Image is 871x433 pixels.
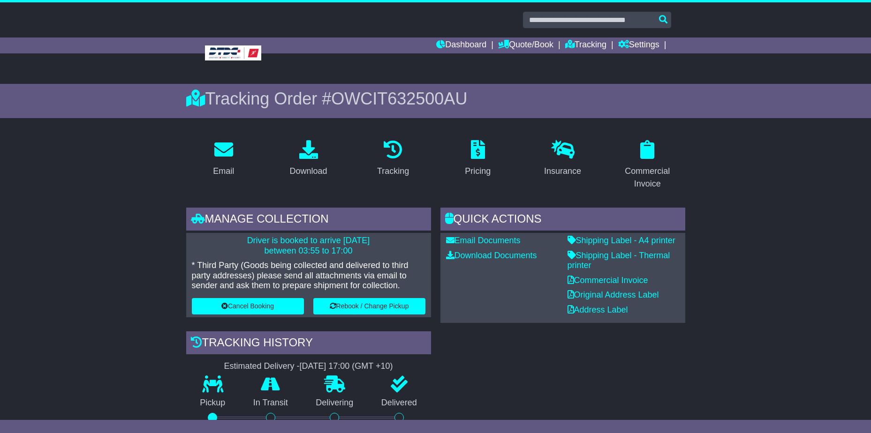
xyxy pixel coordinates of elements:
a: Download [283,137,333,181]
a: Insurance [538,137,587,181]
div: Manage collection [186,208,431,233]
p: Delivering [302,398,368,408]
p: Delivered [367,398,431,408]
div: Tracking [377,165,409,178]
a: Email Documents [446,236,521,245]
a: Pricing [459,137,497,181]
button: Cancel Booking [192,298,304,314]
div: Email [213,165,234,178]
a: Tracking [371,137,415,181]
p: * Third Party (Goods being collected and delivered to third party addresses) please send all atta... [192,261,425,291]
div: Quick Actions [440,208,685,233]
div: Download [289,165,327,178]
div: Tracking history [186,331,431,357]
div: Pricing [465,165,491,178]
a: Original Address Label [568,290,659,299]
a: Shipping Label - A4 printer [568,236,675,245]
p: Pickup [186,398,240,408]
div: Tracking Order # [186,89,685,109]
a: Address Label [568,305,628,314]
div: Commercial Invoice [616,165,679,190]
a: Commercial Invoice [610,137,685,194]
p: In Transit [239,398,302,408]
div: [DATE] 17:00 (GMT +10) [300,361,393,372]
span: OWCIT632500AU [331,89,467,108]
a: Tracking [565,37,606,53]
div: Estimated Delivery - [186,361,431,372]
a: Quote/Book [498,37,553,53]
a: Shipping Label - Thermal printer [568,251,670,270]
a: Settings [618,37,659,53]
a: Dashboard [436,37,486,53]
button: Rebook / Change Pickup [313,298,425,314]
p: Driver is booked to arrive [DATE] between 03:55 to 17:00 [192,236,425,256]
div: Insurance [544,165,581,178]
a: Email [207,137,240,181]
a: Download Documents [446,251,537,260]
a: Commercial Invoice [568,276,648,285]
